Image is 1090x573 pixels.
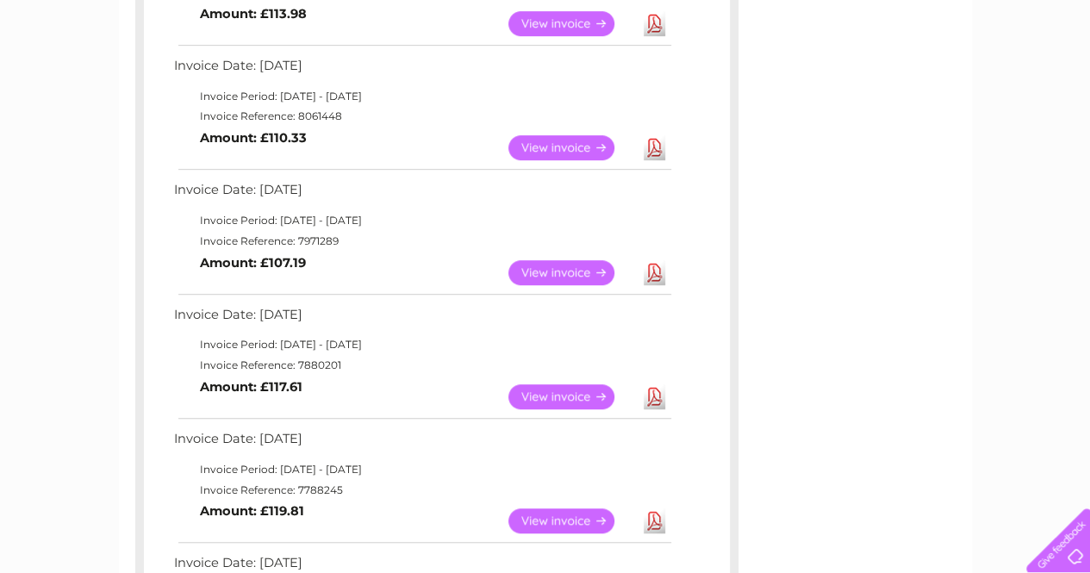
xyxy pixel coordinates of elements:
td: Invoice Reference: 7788245 [170,480,674,501]
a: View [508,11,635,36]
a: View [508,384,635,409]
a: Download [644,11,665,36]
td: Invoice Date: [DATE] [170,178,674,210]
a: Download [644,508,665,533]
a: Download [644,260,665,285]
a: View [508,135,635,160]
b: Amount: £117.61 [200,379,302,395]
td: Invoice Period: [DATE] - [DATE] [170,334,674,355]
a: Download [644,384,665,409]
td: Invoice Reference: 7880201 [170,355,674,376]
b: Amount: £113.98 [200,6,307,22]
a: Blog [940,73,965,86]
a: Log out [1033,73,1074,86]
a: Download [644,135,665,160]
b: Amount: £119.81 [200,503,304,519]
td: Invoice Reference: 7971289 [170,231,674,252]
a: View [508,508,635,533]
td: Invoice Period: [DATE] - [DATE] [170,86,674,107]
a: Contact [975,73,1018,86]
a: 0333 014 3131 [765,9,884,30]
b: Amount: £107.19 [200,255,306,271]
img: logo.png [38,45,126,97]
a: Water [787,73,819,86]
td: Invoice Date: [DATE] [170,427,674,459]
b: Amount: £110.33 [200,130,307,146]
td: Invoice Date: [DATE] [170,54,674,86]
a: Energy [830,73,868,86]
a: Telecoms [878,73,930,86]
td: Invoice Date: [DATE] [170,303,674,335]
a: View [508,260,635,285]
td: Invoice Period: [DATE] - [DATE] [170,459,674,480]
td: Invoice Reference: 8061448 [170,106,674,127]
div: Clear Business is a trading name of Verastar Limited (registered in [GEOGRAPHIC_DATA] No. 3667643... [139,9,953,84]
td: Invoice Period: [DATE] - [DATE] [170,210,674,231]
